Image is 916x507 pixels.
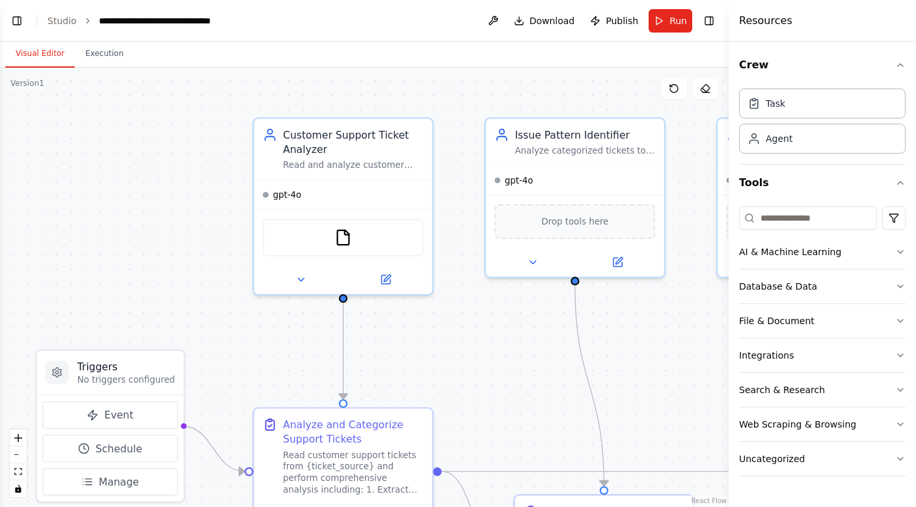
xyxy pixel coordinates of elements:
button: Event [42,402,178,429]
div: TriggersNo triggers configuredEventScheduleManage [35,349,185,503]
div: Database & Data [739,280,817,293]
button: Open in side panel [576,254,658,271]
p: No triggers configured [77,374,175,385]
button: Manage [42,468,178,495]
span: Event [104,408,133,422]
button: toggle interactivity [10,480,27,497]
div: Version 1 [10,78,44,89]
span: gpt-4o [505,174,533,186]
button: Database & Data [739,269,906,303]
div: Integrations [739,349,794,362]
button: Search & Research [739,373,906,407]
button: Visual Editor [5,40,75,68]
button: Hide right sidebar [700,12,718,30]
button: zoom out [10,446,27,463]
button: Web Scraping & Browsing [739,407,906,441]
div: AI & Machine Learning [739,245,841,258]
div: Customer Support Ticket Analyzer [283,128,424,157]
span: Publish [606,14,638,27]
div: Read customer support tickets from {ticket_source} and perform comprehensive analysis including: ... [283,449,424,495]
span: Download [530,14,575,27]
img: FileReadTool [334,229,352,247]
button: AI & Machine Learning [739,235,906,269]
g: Edge from triggers to a50ebbb8-0437-4e46-8f3c-1b2a1515a12b [182,418,245,478]
button: Tools [739,165,906,201]
a: Studio [47,16,77,26]
g: Edge from 50732d96-d897-4021-9052-9d37c532ec08 to 616026f6-e7d0-4eab-9b13-ad89814cb7c2 [568,286,612,486]
div: Issue Pattern IdentifierAnalyze categorized tickets to identify common issues, recurring problems... [485,117,666,278]
div: File & Document [739,314,815,327]
button: Download [509,9,580,33]
div: Search & Research [739,383,825,396]
span: Drop tools here [541,214,608,228]
a: React Flow attribution [692,497,727,504]
div: React Flow controls [10,430,27,497]
button: Open in side panel [345,271,427,288]
button: Run [649,9,692,33]
button: Uncategorized [739,442,906,476]
nav: breadcrumb [47,14,245,27]
span: Run [669,14,687,27]
div: Agent [766,132,792,145]
div: Analyze and Categorize Support Tickets [283,417,424,446]
button: Integrations [739,338,906,372]
button: zoom in [10,430,27,446]
button: Execution [75,40,134,68]
button: Publish [585,9,643,33]
button: File & Document [739,304,906,338]
div: Task [766,97,785,110]
div: Tools [739,201,906,487]
div: Read and analyze customer support tickets from {ticket_source}, categorize them by urgency level ... [283,159,424,171]
div: Issue Pattern Identifier [515,128,655,142]
div: Web Scraping & Browsing [739,418,856,431]
span: Manage [99,474,139,489]
h4: Resources [739,13,792,29]
button: fit view [10,463,27,480]
button: Schedule [42,435,178,462]
span: gpt-4o [273,189,301,200]
span: Schedule [96,441,142,456]
div: Analyze categorized tickets to identify common issues, recurring problems, and trending topics th... [515,145,655,157]
div: Customer Support Ticket AnalyzerRead and analyze customer support tickets from {ticket_source}, c... [252,117,433,295]
button: Crew [739,47,906,83]
g: Edge from c339b2b4-d6bb-4978-9b2c-16493fe24294 to a50ebbb8-0437-4e46-8f3c-1b2a1515a12b [336,303,350,399]
div: Crew [739,83,906,164]
button: Show left sidebar [8,12,26,30]
div: Uncategorized [739,452,805,465]
h3: Triggers [77,359,175,374]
